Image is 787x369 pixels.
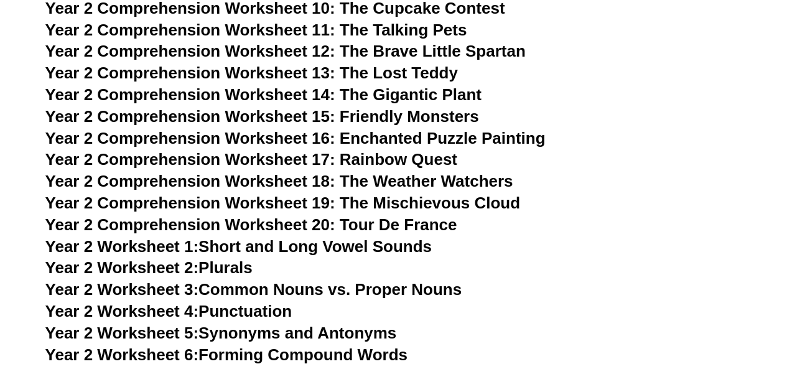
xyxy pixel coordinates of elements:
[45,85,482,104] a: Year 2 Comprehension Worksheet 14: The Gigantic Plant
[45,302,292,320] a: Year 2 Worksheet 4:Punctuation
[45,63,458,82] a: Year 2 Comprehension Worksheet 13: The Lost Teddy
[45,194,520,212] a: Year 2 Comprehension Worksheet 19: The Mischievous Cloud
[45,324,199,342] span: Year 2 Worksheet 5:
[45,172,513,190] a: Year 2 Comprehension Worksheet 18: The Weather Watchers
[45,302,199,320] span: Year 2 Worksheet 4:
[45,258,199,277] span: Year 2 Worksheet 2:
[45,324,397,342] a: Year 2 Worksheet 5:Synonyms and Antonyms
[45,150,457,169] a: Year 2 Comprehension Worksheet 17: Rainbow Quest
[45,42,526,60] a: Year 2 Comprehension Worksheet 12: The Brave Little Spartan
[45,345,199,364] span: Year 2 Worksheet 6:
[45,280,199,299] span: Year 2 Worksheet 3:
[45,107,479,126] a: Year 2 Comprehension Worksheet 15: Friendly Monsters
[45,237,199,256] span: Year 2 Worksheet 1:
[45,280,462,299] a: Year 2 Worksheet 3:Common Nouns vs. Proper Nouns
[45,345,407,364] a: Year 2 Worksheet 6:Forming Compound Words
[45,258,253,277] a: Year 2 Worksheet 2:Plurals
[45,237,432,256] a: Year 2 Worksheet 1:Short and Long Vowel Sounds
[580,228,787,369] iframe: Chat Widget
[45,21,467,39] a: Year 2 Comprehension Worksheet 11: The Talking Pets
[45,215,457,234] a: Year 2 Comprehension Worksheet 20: Tour De France
[45,129,546,147] a: Year 2 Comprehension Worksheet 16: Enchanted Puzzle Painting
